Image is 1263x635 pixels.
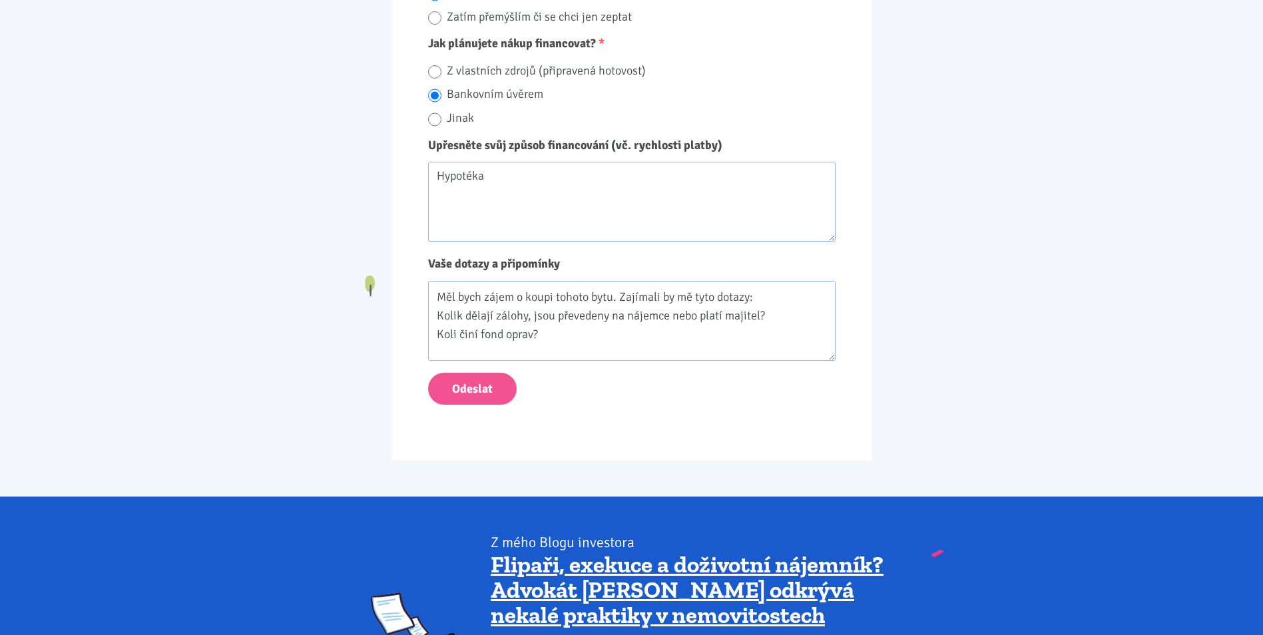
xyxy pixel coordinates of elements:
label: Bankovním úvěrem [447,84,836,105]
div: Z mého Blogu investora [491,533,892,552]
a: Flipaři, exekuce a doživotní nájemník? Advokát [PERSON_NAME] odkrývá nekalé praktiky v nemovitostech [491,550,884,629]
label: Zatím přemýšlím či se chci jen zeptat [447,7,836,27]
label: Z vlastních zdrojů (připravená hotovost) [447,61,836,81]
abbr: Required [599,36,605,51]
button: Odeslat [428,373,517,405]
label: Jinak [447,108,836,128]
span: Jak plánujete nákup financovat? [428,36,596,51]
span: Upřesněte svůj způsob financování (vč. rychlosti platby) [428,138,722,152]
span: Vaše dotazy a připomínky [428,256,560,271]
